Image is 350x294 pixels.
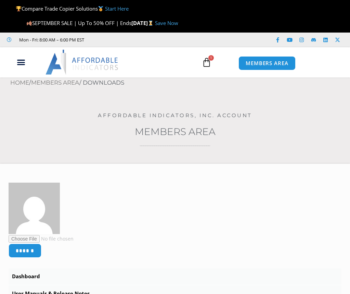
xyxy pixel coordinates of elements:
img: 4a6ad19068bb08a2bf1b52e9b119f621e5f5ca4ffb37395d776ce0ccc238cefc [9,183,60,234]
img: ⌛ [148,21,153,26]
span: MEMBERS AREA [246,61,288,66]
a: Affordable Indicators, Inc. Account [98,112,252,119]
a: Dashboard [9,268,341,285]
img: 🍂 [27,21,32,26]
span: Mon - Fri: 8:00 AM – 6:00 PM EST [17,36,84,44]
span: 1 [208,55,214,61]
a: Home [10,79,29,86]
strong: [DATE] [131,20,155,26]
span: SEPTEMBER SALE | Up To 50% OFF | Ends [26,20,131,26]
a: 1 [192,52,222,72]
a: MEMBERS AREA [238,56,296,70]
img: 🏆 [16,6,21,11]
div: Menu Toggle [4,56,38,69]
a: Start Here [105,5,129,12]
img: 🥇 [98,6,103,11]
a: Save Now [155,20,178,26]
nav: Breadcrumb [10,77,350,88]
img: LogoAI | Affordable Indicators – NinjaTrader [46,50,119,74]
iframe: Customer reviews powered by Trustpilot [88,36,190,43]
a: Members Area [31,79,79,86]
span: Compare Trade Copier Solutions [16,5,129,12]
a: Members Area [135,126,216,137]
